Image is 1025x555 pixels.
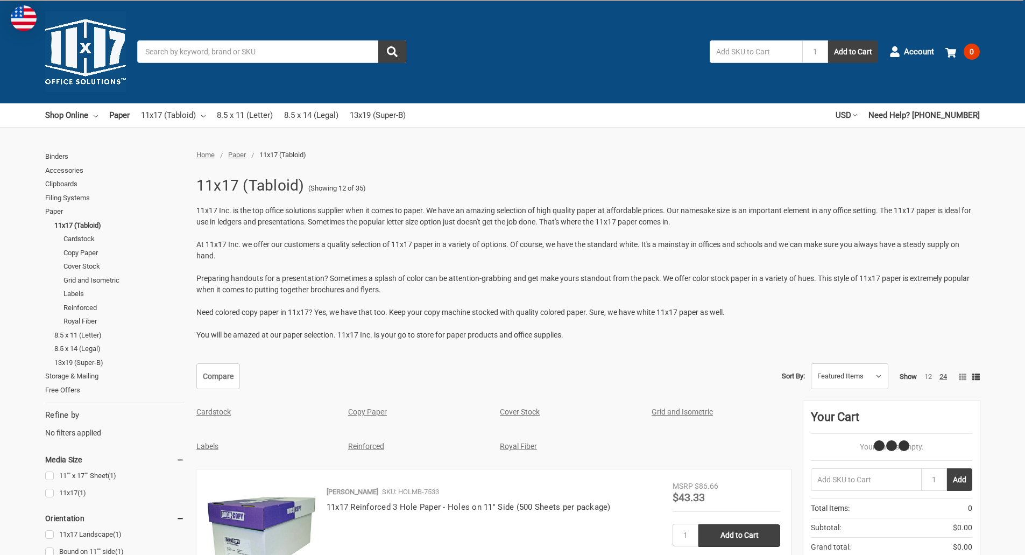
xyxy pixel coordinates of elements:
[196,240,959,260] span: At 11x17 Inc. we offer our customers a quality selection of 11x17 paper in a variety of options. ...
[54,219,185,233] a: 11x17 (Tabloid)
[45,191,185,205] a: Filing Systems
[964,44,980,60] span: 0
[196,206,971,226] span: 11x17 Inc. is the top office solutions supplier when it comes to paper. We have an amazing select...
[196,172,305,200] h1: 11x17 (Tabloid)
[308,183,366,194] span: (Showing 12 of 35)
[259,151,306,159] span: 11x17 (Tabloid)
[45,409,185,438] div: No filters applied
[327,487,378,497] p: [PERSON_NAME]
[836,103,857,127] a: USD
[109,103,130,127] a: Paper
[828,40,878,63] button: Add to Cart
[228,151,246,159] a: Paper
[196,151,215,159] a: Home
[45,512,185,525] h5: Orientation
[500,442,537,451] a: Royal Fiber
[382,487,439,497] p: SKU: HOLMB-7533
[196,408,231,416] a: Cardstock
[782,368,805,384] label: Sort By:
[953,542,972,553] span: $0.00
[45,205,185,219] a: Paper
[45,164,185,178] a: Accessories
[811,408,972,434] div: Your Cart
[953,522,972,533] span: $0.00
[196,274,970,294] span: Preparing handouts for a presentation? Sometimes a splash of color can be attention-grabbing and ...
[45,103,98,127] a: Shop Online
[868,103,980,127] a: Need Help? [PHONE_NUMBER]
[196,331,563,339] span: You will be amazed at our paper selection. 11x17 Inc. is your go to store for paper products and ...
[196,442,218,451] a: Labels
[924,373,932,381] a: 12
[45,409,185,421] h5: Refine by
[63,273,185,287] a: Grid and Isometric
[63,287,185,301] a: Labels
[348,408,387,416] a: Copy Paper
[968,503,972,514] span: 0
[63,301,185,315] a: Reinforced
[54,328,185,342] a: 8.5 x 11 (Letter)
[904,46,934,58] span: Account
[698,524,780,547] input: Add to Cart
[45,369,185,383] a: Storage & Mailing
[11,5,37,31] img: duty and tax information for United States
[196,363,240,389] a: Compare
[811,522,841,533] span: Subtotal:
[113,530,122,538] span: (1)
[141,103,206,127] a: 11x17 (Tabloid)
[45,486,185,501] a: 11x17
[327,502,611,512] a: 11x17 Reinforced 3 Hole Paper - Holes on 11'' Side (500 Sheets per package)
[284,103,338,127] a: 8.5 x 14 (Legal)
[77,489,86,497] span: (1)
[54,356,185,370] a: 13x19 (Super-B)
[45,453,185,466] h5: Media Size
[45,150,185,164] a: Binders
[45,528,185,542] a: 11x17 Landscape
[45,177,185,191] a: Clipboards
[695,482,718,490] span: $86.66
[137,40,406,63] input: Search by keyword, brand or SKU
[63,246,185,260] a: Copy Paper
[811,503,850,514] span: Total Items:
[108,472,116,480] span: (1)
[500,408,540,416] a: Cover Stock
[45,11,126,92] img: 11x17.com
[811,468,921,491] input: Add SKU to Cart
[63,259,185,273] a: Cover Stock
[939,373,947,381] a: 24
[217,103,273,127] a: 8.5 x 11 (Letter)
[811,441,972,453] p: Your Cart Is Empty.
[673,491,705,504] span: $43.33
[900,373,917,381] span: Show
[54,342,185,356] a: 8.5 x 14 (Legal)
[63,232,185,246] a: Cardstock
[889,38,934,66] a: Account
[945,38,980,66] a: 0
[947,468,972,491] button: Add
[652,408,713,416] a: Grid and Isometric
[811,542,851,553] span: Grand total:
[348,442,384,451] a: Reinforced
[45,469,185,483] a: 11"" x 17"" Sheet
[350,103,406,127] a: 13x19 (Super-B)
[196,308,725,317] span: Need colored copy paper in 11x17? Yes, we have that too. Keep your copy machine stocked with qual...
[673,481,693,492] div: MSRP
[45,383,185,397] a: Free Offers
[63,314,185,328] a: Royal Fiber
[710,40,802,63] input: Add SKU to Cart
